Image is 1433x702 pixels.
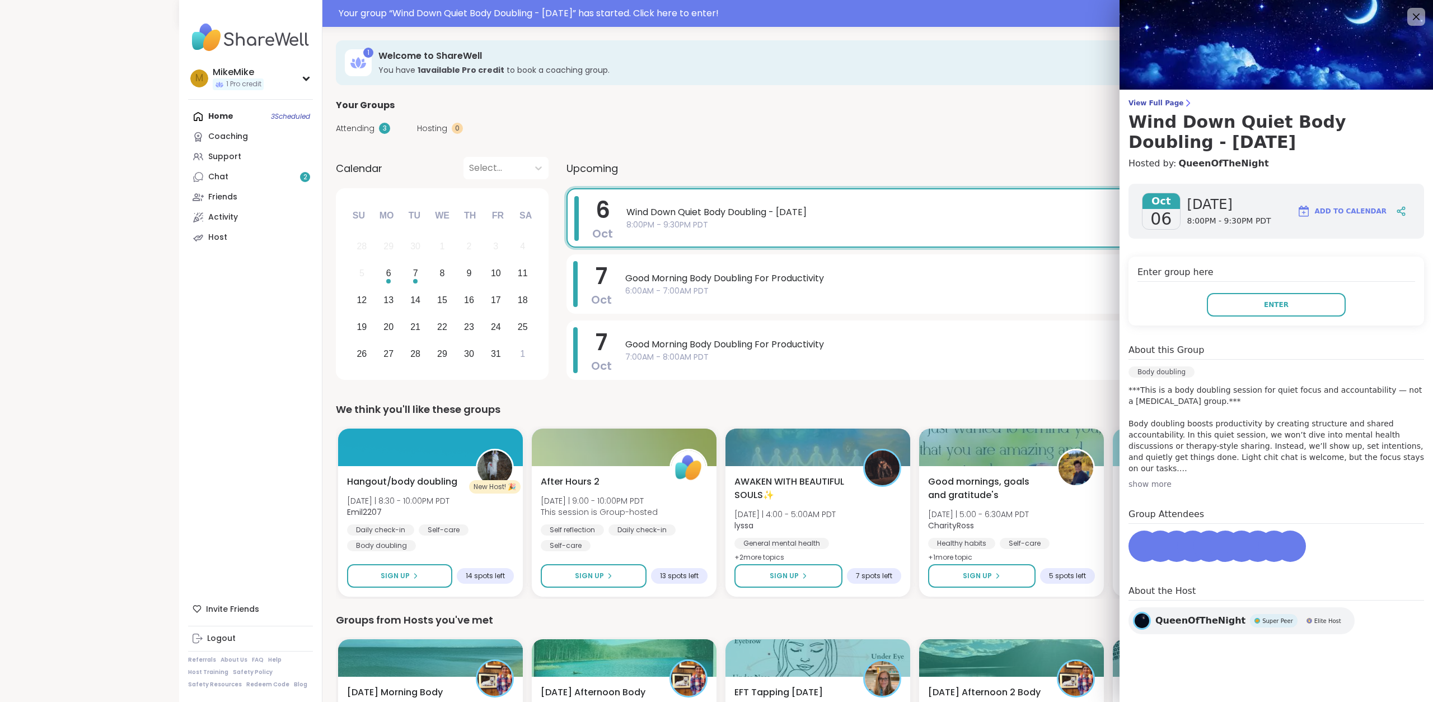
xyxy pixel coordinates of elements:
span: 6:00AM - 7:00AM PDT [625,285,1220,297]
h3: Welcome to ShareWell [378,50,1126,62]
h4: About this Group [1128,343,1204,357]
div: Su [346,203,371,228]
span: QueenOfTheNight [1155,614,1245,627]
div: 1 [520,346,525,361]
a: Safety Resources [188,681,242,689]
a: View Full PageWind Down Quiet Body Doubling - [DATE] [1128,99,1424,152]
div: 8 [440,266,445,281]
span: M [195,71,203,86]
span: 14 spots left [466,571,505,580]
div: 28 [410,346,420,361]
div: Not available Sunday, September 28th, 2025 [350,235,374,259]
div: Coaching [208,131,248,142]
div: Choose Thursday, October 9th, 2025 [457,262,481,286]
div: Choose Saturday, November 1st, 2025 [511,342,535,366]
a: Chat2 [188,167,313,187]
div: Th [458,203,483,228]
div: Choose Tuesday, October 28th, 2025 [404,342,428,366]
span: Oct [591,358,612,374]
div: Choose Tuesday, October 21st, 2025 [404,315,428,339]
div: 24 [491,319,501,334]
span: Oct [1142,193,1180,209]
span: Enter [1264,300,1289,310]
div: Choose Monday, October 27th, 2025 [377,342,401,366]
span: Sign Up [381,571,410,581]
div: Invite Friends [188,599,313,619]
img: ShareWell Logomark [1297,204,1310,218]
span: Your Groups [336,99,395,112]
img: lyssa [865,450,900,485]
h3: Wind Down Quiet Body Doubling - [DATE] [1128,112,1424,152]
div: Choose Tuesday, October 7th, 2025 [404,262,428,286]
div: Logout [207,633,236,644]
div: Not available Saturday, October 4th, 2025 [511,235,535,259]
div: 16 [464,292,474,308]
div: 26 [357,346,367,361]
a: Help [268,656,282,664]
div: 12 [357,292,367,308]
span: Hangout/body doubling [347,475,457,489]
div: Activity [208,212,238,223]
b: CharityRoss [928,520,974,531]
div: Choose Thursday, October 16th, 2025 [457,289,481,313]
span: Wind Down Quiet Body Doubling - [DATE] [626,206,1219,219]
a: QueenOfTheNight [1178,157,1268,170]
div: 22 [437,319,447,334]
span: 1 Pro credit [226,80,261,89]
div: 29 [437,346,447,361]
div: Mo [374,203,399,228]
button: Add to Calendar [1292,198,1392,225]
div: 3 [493,239,498,254]
span: Oct [592,226,613,241]
span: [DATE] | 4:00 - 5:00AM PDT [734,509,836,520]
span: Oct [591,292,612,308]
div: Healthy habits [928,538,995,549]
img: CharityRoss [1059,450,1093,485]
div: 18 [518,292,528,308]
div: Choose Sunday, October 12th, 2025 [350,289,374,313]
div: 31 [491,346,501,361]
span: 5 spots left [1049,571,1086,580]
a: Activity [188,207,313,227]
span: 2 [303,173,307,182]
div: Choose Thursday, October 23rd, 2025 [457,315,481,339]
h3: You have to book a coaching group. [378,64,1126,76]
div: Body doubling [347,540,416,551]
span: Calendar [336,161,382,176]
span: 8:00PM - 9:30PM PDT [1187,216,1271,227]
div: 23 [464,319,474,334]
div: Choose Monday, October 6th, 2025 [377,262,401,286]
a: Logout [188,629,313,649]
div: Self-care [419,524,469,536]
div: 4 [520,239,525,254]
span: 7 spots left [856,571,892,580]
div: 30 [410,239,420,254]
span: Add to Calendar [1315,206,1387,216]
p: ***This is a body doubling session for quiet focus and accountability — not a [MEDICAL_DATA] grou... [1128,384,1424,474]
div: Fr [485,203,510,228]
div: 6 [386,266,391,281]
a: About Us [221,656,247,664]
div: 7 [413,266,418,281]
span: This session is Group-hosted [541,506,658,518]
button: Sign Up [347,564,452,588]
div: 1 [363,48,373,58]
div: Choose Saturday, October 18th, 2025 [511,289,535,313]
div: Friends [208,192,237,203]
div: 11 [518,266,528,281]
a: FAQ [252,656,264,664]
span: 13 spots left [660,571,699,580]
div: MikeMike [213,66,264,78]
img: Emil2207 [477,450,512,485]
div: New Host! 🎉 [469,480,521,494]
div: month 2025-10 [348,233,536,367]
span: [DATE] | 9:00 - 10:00PM PDT [541,495,658,506]
div: Daily check-in [347,524,414,536]
img: Elite Host [1306,618,1312,624]
div: 29 [383,239,394,254]
div: 14 [410,292,420,308]
button: Enter [1207,293,1346,317]
div: 3 [379,123,390,134]
div: 20 [383,319,394,334]
div: We [430,203,455,228]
